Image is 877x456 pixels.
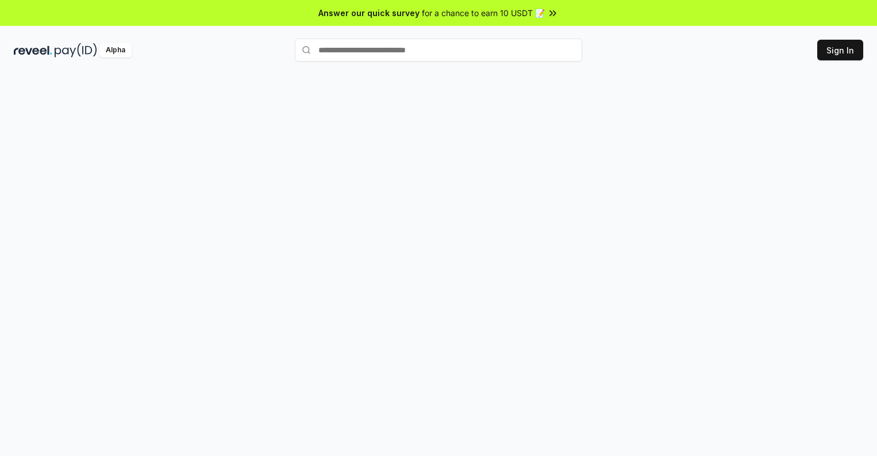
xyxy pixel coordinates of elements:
[422,7,545,19] span: for a chance to earn 10 USDT 📝
[99,43,132,58] div: Alpha
[14,43,52,58] img: reveel_dark
[55,43,97,58] img: pay_id
[817,40,863,60] button: Sign In
[318,7,420,19] span: Answer our quick survey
